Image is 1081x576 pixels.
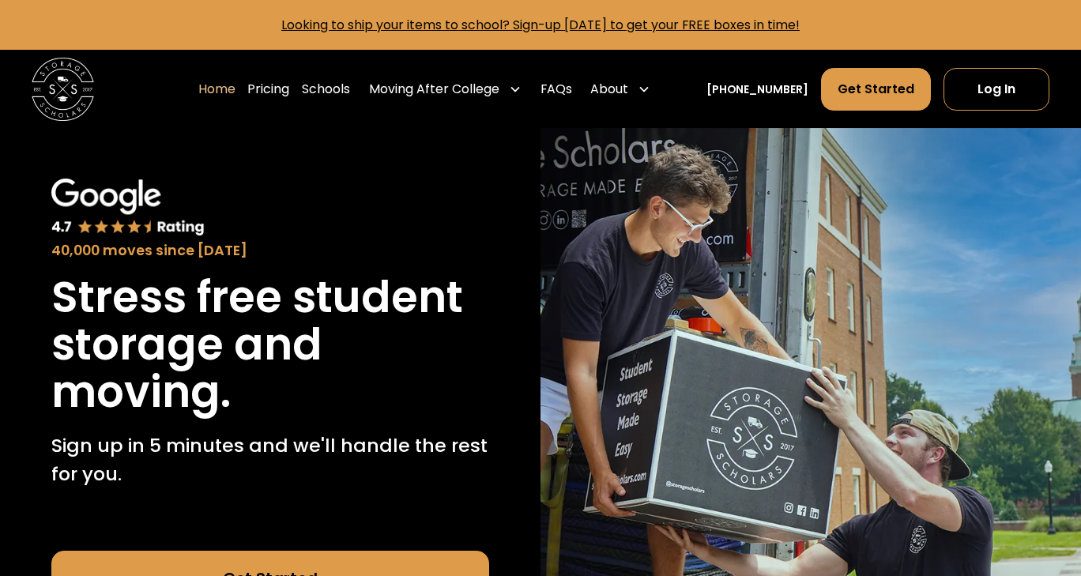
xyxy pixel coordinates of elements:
a: home [32,58,94,120]
h1: Stress free student storage and moving. [51,274,490,416]
div: 40,000 moves since [DATE] [51,240,490,262]
img: Storage Scholars main logo [32,58,94,120]
a: FAQs [540,67,572,111]
img: Google 4.7 star rating [51,179,205,237]
a: Schools [302,67,350,111]
a: Log In [944,68,1050,110]
a: Pricing [247,67,289,111]
a: Looking to ship your items to school? Sign-up [DATE] to get your FREE boxes in time! [281,16,800,34]
a: [PHONE_NUMBER] [706,81,808,98]
div: Moving After College [363,67,528,111]
a: Get Started [821,68,931,110]
div: About [590,80,628,99]
a: Home [198,67,235,111]
div: About [584,67,657,111]
div: Moving After College [369,80,499,99]
p: Sign up in 5 minutes and we'll handle the rest for you. [51,431,490,488]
